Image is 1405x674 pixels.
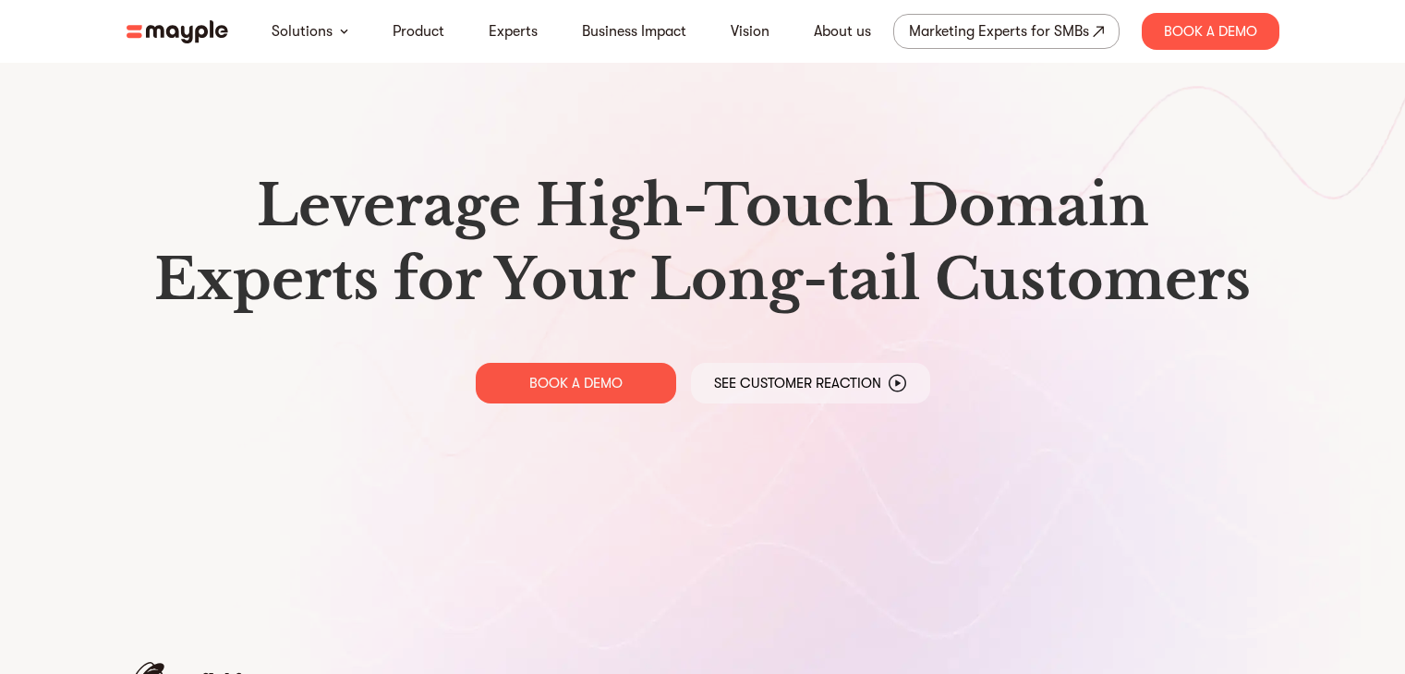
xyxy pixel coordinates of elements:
[691,363,930,403] a: See Customer Reaction
[909,18,1089,44] div: Marketing Experts for SMBs
[340,29,348,34] img: arrow-down
[393,20,444,42] a: Product
[127,20,228,43] img: mayple-logo
[489,20,538,42] a: Experts
[272,20,333,42] a: Solutions
[582,20,686,42] a: Business Impact
[476,363,676,403] a: BOOK A DEMO
[1142,13,1279,50] div: Book A Demo
[714,374,881,392] p: See Customer Reaction
[529,374,623,392] p: BOOK A DEMO
[893,14,1120,49] a: Marketing Experts for SMBs
[141,169,1265,317] h1: Leverage High-Touch Domain Experts for Your Long-tail Customers
[731,20,769,42] a: Vision
[814,20,871,42] a: About us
